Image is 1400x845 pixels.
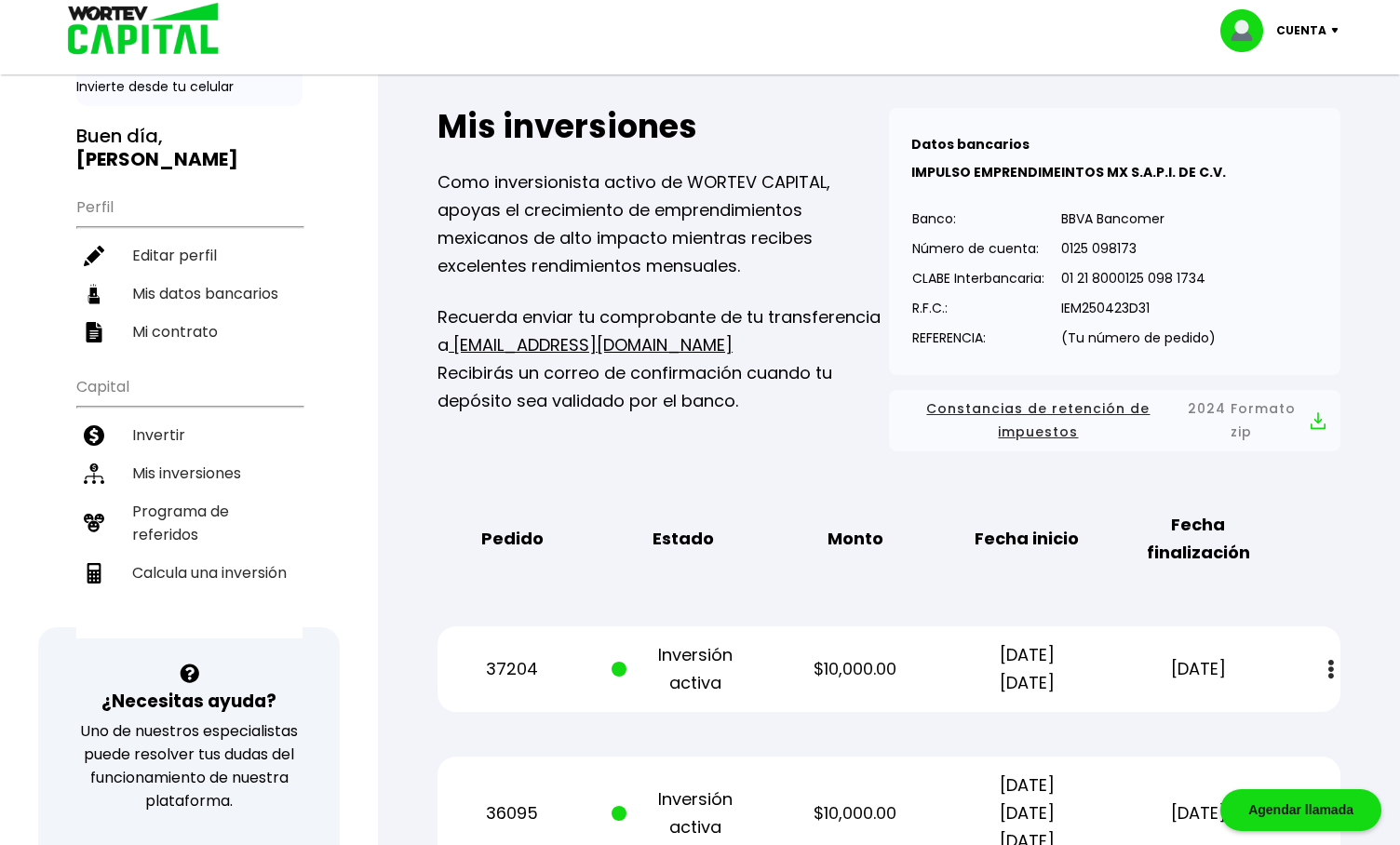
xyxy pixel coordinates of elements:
p: $10,000.00 [783,655,927,683]
p: [DATE] [DATE] [954,641,1098,697]
a: [EMAIL_ADDRESS][DOMAIN_NAME] [449,333,733,356]
p: REFERENCIA: [912,324,1044,352]
h3: ¿Necesitas ayuda? [101,688,276,715]
p: [DATE] [1126,799,1271,827]
b: Fecha finalización [1126,511,1271,567]
b: Fecha inicio [975,525,1079,553]
img: inversiones-icon.6695dc30.svg [84,463,104,484]
h3: Buen día, [76,125,303,171]
p: (Tu número de pedido) [1061,324,1216,352]
p: IEM250423D31 [1061,294,1216,322]
ul: Capital [76,366,303,638]
img: datos-icon.10cf9172.svg [84,284,104,304]
p: CLABE Interbancaria: [912,264,1044,292]
p: Inversión activa [612,785,756,841]
button: Constancias de retención de impuestos2024 Formato zip [904,397,1326,444]
img: recomiendanos-icon.9b8e9327.svg [84,513,104,533]
b: Pedido [481,525,544,553]
p: Recuerda enviar tu comprobante de tu transferencia a Recibirás un correo de confirmación cuando t... [437,303,889,415]
p: 36095 [440,799,585,827]
p: Banco: [912,205,1044,233]
a: Programa de referidos [76,492,303,554]
a: Mis datos bancarios [76,275,303,313]
b: Monto [828,525,883,553]
p: Número de cuenta: [912,235,1044,262]
p: Invierte desde tu celular [76,77,303,97]
p: R.F.C.: [912,294,1044,322]
a: Invertir [76,416,303,454]
b: IMPULSO EMPRENDIMEINTOS MX S.A.P.I. DE C.V. [911,163,1226,181]
h2: Mis inversiones [437,108,889,145]
p: Inversión activa [612,641,756,697]
span: Constancias de retención de impuestos [904,397,1173,444]
p: Uno de nuestros especialistas puede resolver tus dudas del funcionamiento de nuestra plataforma. [62,719,316,812]
img: editar-icon.952d3147.svg [84,246,104,266]
p: 01 21 8000125 098 1734 [1061,264,1216,292]
a: Mis inversiones [76,454,303,492]
b: [PERSON_NAME] [76,146,238,172]
div: Agendar llamada [1220,789,1381,831]
img: contrato-icon.f2db500c.svg [84,322,104,342]
img: calculadora-icon.17d418c4.svg [84,563,104,583]
p: $10,000.00 [783,799,927,827]
a: Editar perfil [76,236,303,275]
p: Como inversionista activo de WORTEV CAPITAL, apoyas el crecimiento de emprendimientos mexicanos d... [437,168,889,280]
a: Mi contrato [76,313,303,351]
p: 0125 098173 [1061,235,1216,262]
p: [DATE] [1126,655,1271,683]
ul: Perfil [76,186,303,351]
img: invertir-icon.b3b967d7.svg [84,425,104,446]
a: Calcula una inversión [76,554,303,592]
p: Cuenta [1276,17,1326,45]
b: Estado [653,525,714,553]
img: icon-down [1326,28,1352,34]
img: profile-image [1220,9,1276,52]
p: 37204 [440,655,585,683]
p: BBVA Bancomer [1061,205,1216,233]
b: Datos bancarios [911,135,1030,154]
